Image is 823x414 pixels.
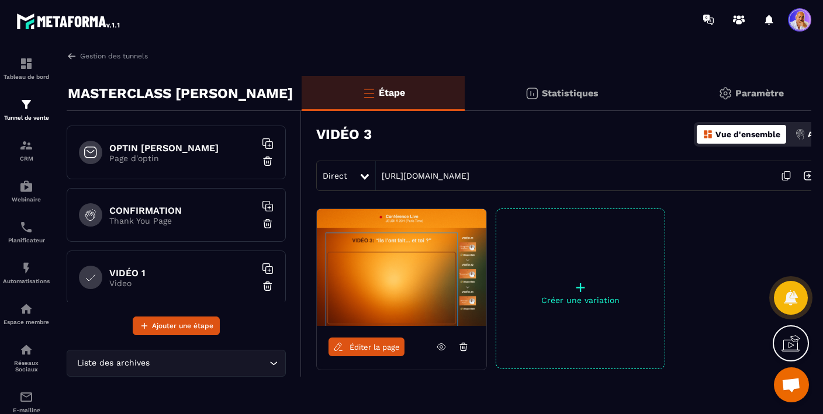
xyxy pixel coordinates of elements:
[3,89,50,130] a: formationformationTunnel de vente
[3,196,50,203] p: Webinaire
[109,279,255,288] p: Video
[3,293,50,334] a: automationsautomationsEspace membre
[109,142,255,154] h6: OPTIN [PERSON_NAME]
[67,51,77,61] img: arrow
[3,319,50,325] p: Espace membre
[109,154,255,163] p: Page d'optin
[262,280,274,292] img: trash
[3,48,50,89] a: formationformationTableau de bord
[68,82,293,105] p: MASTERCLASS [PERSON_NAME]
[3,407,50,413] p: E-mailing
[19,390,33,404] img: email
[133,316,220,335] button: Ajouter une étape
[19,138,33,152] img: formation
[774,367,809,402] a: Ouvrir le chat
[152,320,213,332] span: Ajouter une étape
[3,252,50,293] a: automationsautomationsAutomatisations
[376,171,469,180] a: [URL][DOMAIN_NAME]
[350,343,400,352] span: Éditer la page
[379,87,405,98] p: Étape
[715,130,780,139] p: Vue d'ensemble
[109,216,255,225] p: Thank You Page
[797,165,819,187] img: arrow-next.bcc2205e.svg
[3,130,50,171] a: formationformationCRM
[67,350,286,377] div: Search for option
[109,267,255,279] h6: VIDÉO 1
[3,237,50,243] p: Planificateur
[67,51,148,61] a: Gestion des tunnels
[718,86,732,100] img: setting-gr.5f69749f.svg
[262,218,274,229] img: trash
[3,171,50,211] a: automationsautomationsWebinaire
[496,295,665,305] p: Créer une variation
[3,334,50,381] a: social-networksocial-networkRéseaux Sociaux
[525,86,539,100] img: stats.20deebd0.svg
[19,179,33,193] img: automations
[3,360,50,373] p: Réseaux Sociaux
[317,209,486,326] img: image
[328,338,404,356] a: Éditer la page
[3,278,50,284] p: Automatisations
[3,155,50,162] p: CRM
[152,357,267,370] input: Search for option
[542,88,599,99] p: Statistiques
[316,126,372,142] h3: VIDÉO 3
[19,261,33,275] img: automations
[362,86,376,100] img: bars-o.4a397970.svg
[323,171,347,180] span: Direct
[3,211,50,252] a: schedulerschedulerPlanificateur
[3,114,50,121] p: Tunnel de vente
[795,129,805,140] img: actions.d6e523a2.png
[735,88,784,99] p: Paramètre
[74,357,152,370] span: Liste des archives
[19,220,33,234] img: scheduler
[19,57,33,71] img: formation
[703,129,713,140] img: dashboard-orange.40269519.svg
[496,279,665,295] p: +
[3,74,50,80] p: Tableau de bord
[109,205,255,216] h6: CONFIRMATION
[262,155,274,167] img: trash
[19,302,33,316] img: automations
[16,11,122,32] img: logo
[19,98,33,112] img: formation
[19,343,33,357] img: social-network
